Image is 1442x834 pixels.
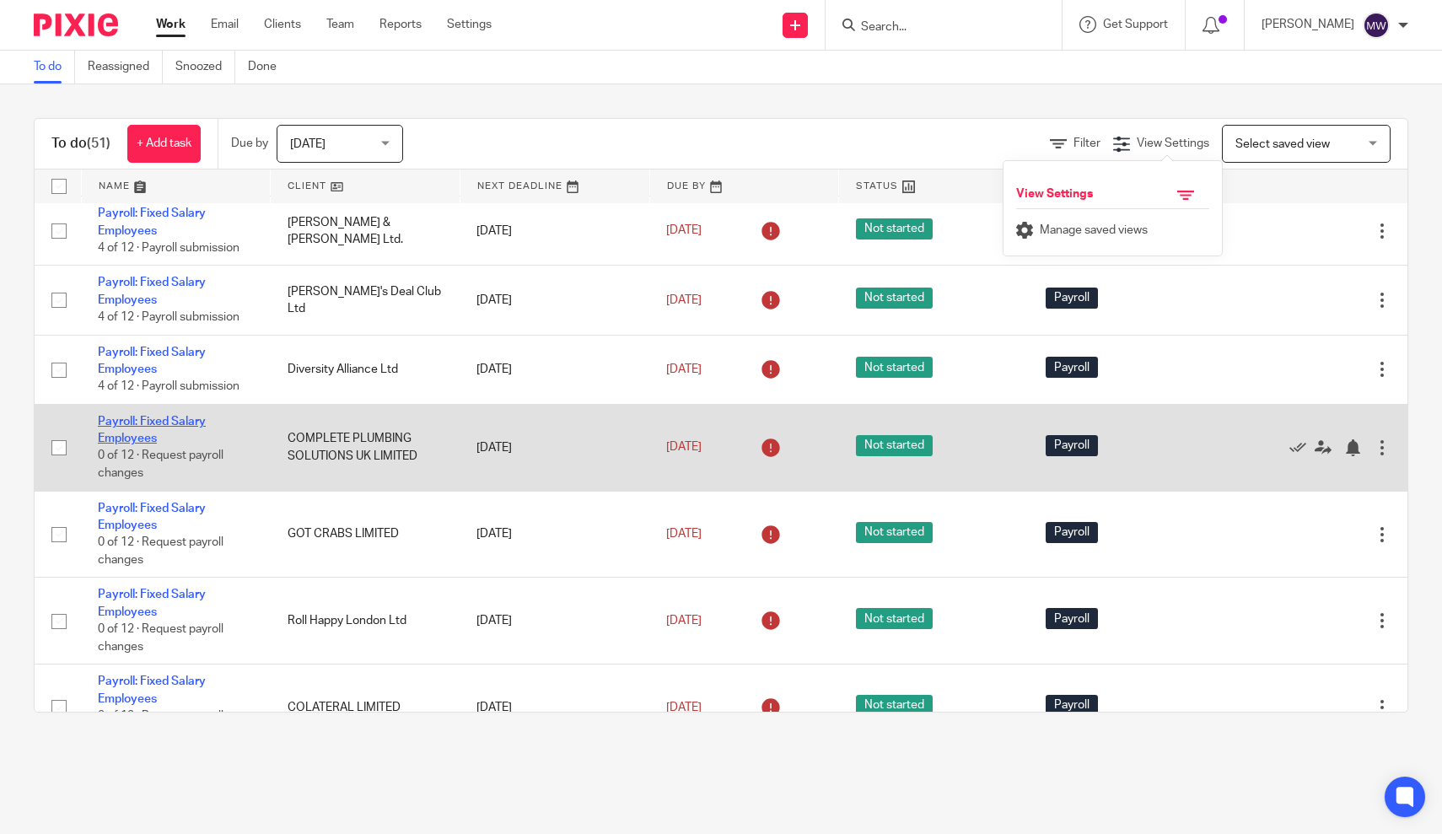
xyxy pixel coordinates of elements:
span: Not started [856,608,933,629]
span: Not started [856,522,933,543]
span: Select saved view [1235,138,1330,150]
td: [DATE] [460,335,649,404]
a: Team [326,16,354,33]
a: Done [248,51,289,83]
a: Payroll: Fixed Salary Employees [98,347,206,375]
span: 0 of 12 · Request payroll changes [98,537,223,567]
span: Payroll [1046,522,1098,543]
span: [DATE] [666,615,702,627]
span: 0 of 12 · Request payroll changes [98,450,223,480]
a: Payroll: Fixed Salary Employees [98,503,206,531]
td: [PERSON_NAME]'s Deal Club Ltd [271,266,460,335]
span: Not started [856,435,933,456]
span: [DATE] [666,702,702,713]
a: Snoozed [175,51,235,83]
a: Reports [379,16,422,33]
input: Search [859,20,1011,35]
td: [DATE] [460,578,649,665]
span: 4 of 12 · Payroll submission [98,311,239,323]
td: [DATE] [460,404,649,491]
td: [DATE] [460,266,649,335]
td: COMPLETE PLUMBING SOLUTIONS UK LIMITED [271,404,460,491]
span: [DATE] [666,294,702,306]
span: Manage saved views [1040,224,1148,236]
span: Not started [856,288,933,309]
td: [DATE] [460,196,649,266]
span: Payroll [1046,357,1098,378]
span: Payroll [1046,608,1098,629]
a: Payroll: Fixed Salary Employees [98,277,206,305]
span: Payroll [1046,435,1098,456]
span: 4 of 12 · Payroll submission [98,242,239,254]
a: Payroll: Fixed Salary Employees [98,675,206,704]
span: 0 of 12 · Request payroll changes [98,710,223,740]
td: Diversity Alliance Ltd [271,335,460,404]
p: [PERSON_NAME] [1262,16,1354,33]
img: svg%3E [1363,12,1390,39]
td: [PERSON_NAME] & [PERSON_NAME] Ltd. [271,196,460,266]
span: [DATE] [666,442,702,454]
span: Not started [856,218,933,239]
p: Due by [231,135,268,152]
span: View Settings [1137,137,1209,149]
span: 4 of 12 · Payroll submission [98,381,239,393]
span: Payroll [1046,695,1098,716]
td: COLATERAL LIMITED [271,665,460,751]
h1: To do [51,135,110,153]
a: Email [211,16,239,33]
span: [DATE] [666,225,702,237]
a: + Add task [127,125,201,163]
img: Pixie [34,13,118,36]
span: [DATE] [290,138,326,150]
a: Mark as done [1289,439,1315,456]
a: To do [34,51,75,83]
span: Filter [1073,137,1100,149]
span: (51) [87,137,110,150]
span: 0 of 12 · Request payroll changes [98,623,223,653]
a: Payroll: Fixed Salary Employees [98,207,206,236]
a: Payroll: Fixed Salary Employees [98,589,206,617]
a: Reassigned [88,51,163,83]
a: Payroll: Fixed Salary Employees [98,416,206,444]
td: Roll Happy London Ltd [271,578,460,665]
span: [DATE] [666,363,702,375]
a: Work [156,16,186,33]
a: Settings [447,16,492,33]
a: Clients [264,16,301,33]
span: [DATE] [666,528,702,540]
span: Get Support [1103,19,1168,30]
td: [DATE] [460,491,649,578]
td: GOT CRABS LIMITED [271,491,460,578]
span: Not started [856,357,933,378]
td: [DATE] [460,665,649,751]
span: Payroll [1046,288,1098,309]
h4: View Settings [1016,186,1136,208]
span: Not started [856,695,933,716]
